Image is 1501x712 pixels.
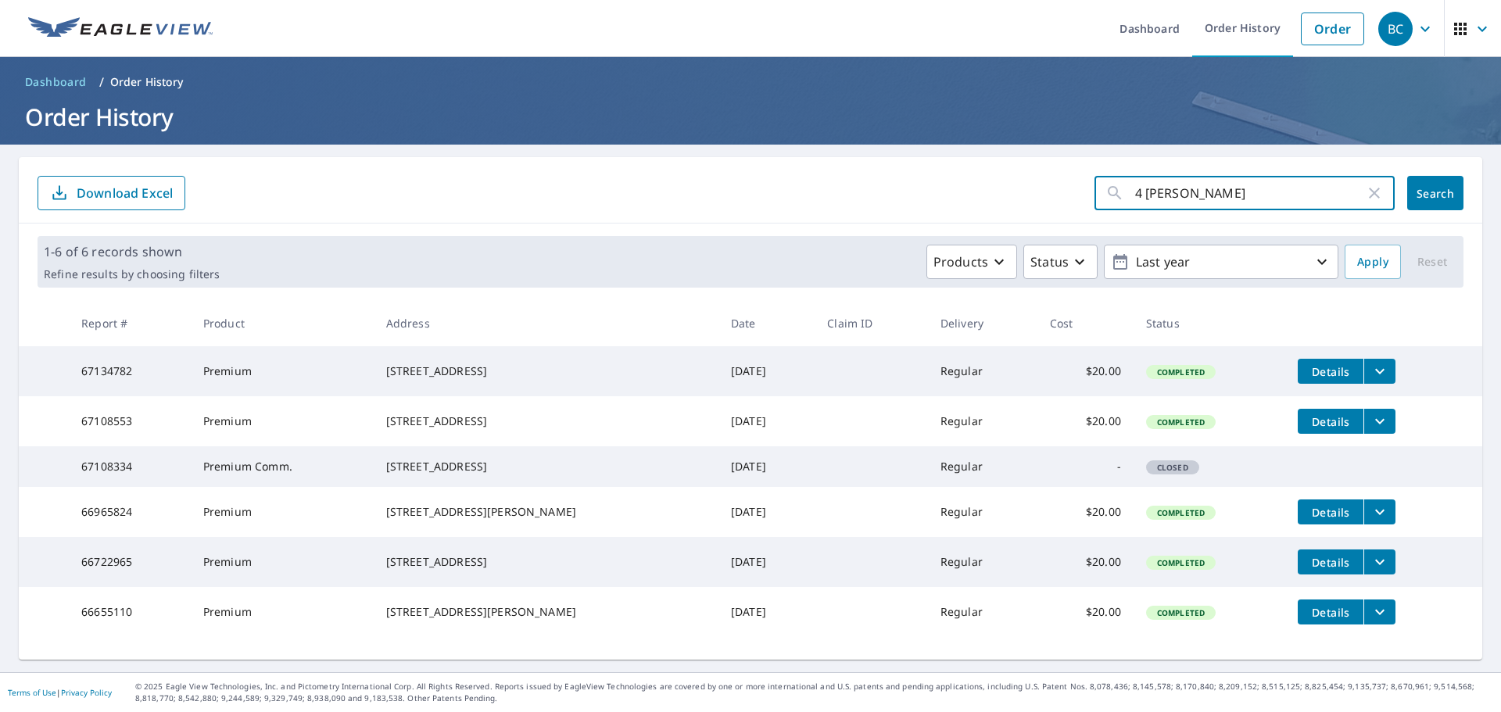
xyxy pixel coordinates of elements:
span: Details [1307,364,1354,379]
div: [STREET_ADDRESS] [386,459,706,474]
h1: Order History [19,101,1482,133]
button: detailsBtn-66722965 [1298,549,1363,574]
div: [STREET_ADDRESS] [386,554,706,570]
button: filesDropdownBtn-67108553 [1363,409,1395,434]
button: detailsBtn-67134782 [1298,359,1363,384]
th: Address [374,300,718,346]
td: 66722965 [69,537,191,587]
td: Premium [191,537,374,587]
span: Completed [1148,607,1214,618]
p: Products [933,252,988,271]
p: Status [1030,252,1069,271]
td: $20.00 [1037,587,1134,637]
li: / [99,73,104,91]
a: Privacy Policy [61,687,112,698]
td: Regular [928,587,1037,637]
p: © 2025 Eagle View Technologies, Inc. and Pictometry International Corp. All Rights Reserved. Repo... [135,681,1493,704]
nav: breadcrumb [19,70,1482,95]
td: Regular [928,346,1037,396]
th: Cost [1037,300,1134,346]
td: Regular [928,487,1037,537]
td: $20.00 [1037,396,1134,446]
th: Product [191,300,374,346]
button: detailsBtn-66655110 [1298,599,1363,624]
p: Last year [1130,249,1313,276]
button: Last year [1104,245,1338,279]
td: Premium Comm. [191,446,374,487]
td: Premium [191,587,374,637]
button: filesDropdownBtn-67134782 [1363,359,1395,384]
span: Details [1307,605,1354,620]
td: Premium [191,487,374,537]
td: Regular [928,537,1037,587]
td: Premium [191,396,374,446]
span: Dashboard [25,74,87,90]
button: Products [926,245,1017,279]
td: 67108553 [69,396,191,446]
p: | [8,688,112,697]
td: Regular [928,446,1037,487]
div: BC [1378,12,1413,46]
td: [DATE] [718,396,815,446]
button: filesDropdownBtn-66722965 [1363,549,1395,574]
span: Closed [1148,462,1198,473]
button: filesDropdownBtn-66655110 [1363,599,1395,624]
button: detailsBtn-66965824 [1298,499,1363,524]
td: Premium [191,346,374,396]
input: Address, Report #, Claim ID, etc. [1135,171,1365,215]
td: $20.00 [1037,346,1134,396]
td: 67134782 [69,346,191,396]
button: Status [1023,245,1098,279]
p: Download Excel [77,184,173,202]
div: [STREET_ADDRESS][PERSON_NAME] [386,604,706,620]
td: $20.00 [1037,487,1134,537]
td: [DATE] [718,587,815,637]
div: [STREET_ADDRESS] [386,363,706,379]
th: Status [1134,300,1285,346]
span: Details [1307,555,1354,570]
p: Order History [110,74,184,90]
button: Apply [1345,245,1401,279]
span: Completed [1148,507,1214,518]
button: detailsBtn-67108553 [1298,409,1363,434]
span: Search [1420,186,1451,201]
a: Dashboard [19,70,93,95]
td: [DATE] [718,537,815,587]
div: [STREET_ADDRESS] [386,413,706,429]
th: Date [718,300,815,346]
th: Report # [69,300,191,346]
button: Search [1407,176,1463,210]
td: - [1037,446,1134,487]
th: Delivery [928,300,1037,346]
p: 1-6 of 6 records shown [44,242,220,261]
p: Refine results by choosing filters [44,267,220,281]
img: EV Logo [28,17,213,41]
td: $20.00 [1037,537,1134,587]
span: Details [1307,414,1354,429]
div: [STREET_ADDRESS][PERSON_NAME] [386,504,706,520]
a: Order [1301,13,1364,45]
a: Terms of Use [8,687,56,698]
span: Completed [1148,557,1214,568]
button: Download Excel [38,176,185,210]
td: 67108334 [69,446,191,487]
td: 66655110 [69,587,191,637]
td: [DATE] [718,346,815,396]
td: [DATE] [718,446,815,487]
th: Claim ID [815,300,928,346]
td: Regular [928,396,1037,446]
span: Completed [1148,367,1214,377]
span: Details [1307,505,1354,520]
span: Apply [1357,252,1388,272]
span: Completed [1148,417,1214,428]
td: 66965824 [69,487,191,537]
button: filesDropdownBtn-66965824 [1363,499,1395,524]
td: [DATE] [718,487,815,537]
